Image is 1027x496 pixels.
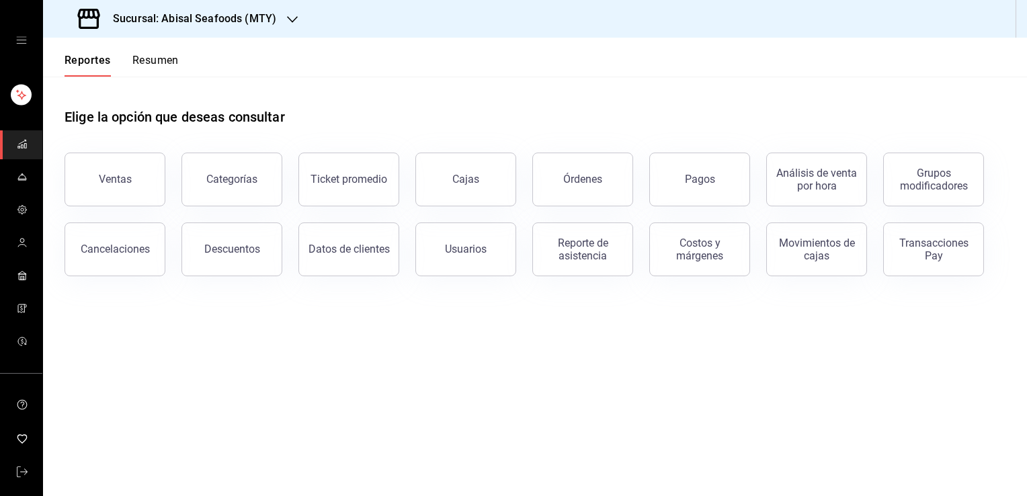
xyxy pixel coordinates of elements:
[766,222,867,276] button: Movimientos de cajas
[415,153,516,206] button: Cajas
[649,153,750,206] button: Pagos
[685,173,715,185] div: Pagos
[181,222,282,276] button: Descuentos
[892,237,975,262] div: Transacciones Pay
[541,237,624,262] div: Reporte de asistencia
[298,222,399,276] button: Datos de clientes
[204,243,260,255] div: Descuentos
[65,54,179,77] div: navigation tabs
[452,173,479,185] div: Cajas
[65,222,165,276] button: Cancelaciones
[65,153,165,206] button: Ventas
[298,153,399,206] button: Ticket promedio
[766,153,867,206] button: Análisis de venta por hora
[206,173,257,185] div: Categorías
[311,173,387,185] div: Ticket promedio
[65,54,111,77] button: Reportes
[532,153,633,206] button: Órdenes
[445,243,487,255] div: Usuarios
[649,222,750,276] button: Costos y márgenes
[775,167,858,192] div: Análisis de venta por hora
[658,237,741,262] div: Costos y márgenes
[181,153,282,206] button: Categorías
[775,237,858,262] div: Movimientos de cajas
[883,153,984,206] button: Grupos modificadores
[132,54,179,77] button: Resumen
[102,11,276,27] h3: Sucursal: Abisal Seafoods (MTY)
[99,173,132,185] div: Ventas
[563,173,602,185] div: Órdenes
[309,243,390,255] div: Datos de clientes
[81,243,150,255] div: Cancelaciones
[892,167,975,192] div: Grupos modificadores
[65,107,285,127] h1: Elige la opción que deseas consultar
[16,35,27,46] button: open drawer
[415,222,516,276] button: Usuarios
[532,222,633,276] button: Reporte de asistencia
[883,222,984,276] button: Transacciones Pay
